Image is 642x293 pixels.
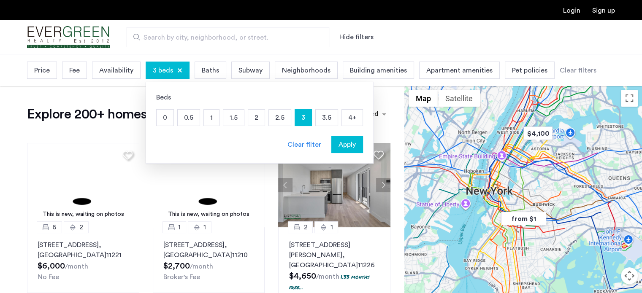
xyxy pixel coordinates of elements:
[248,110,265,126] p: 2
[331,136,363,153] button: button
[27,22,110,53] a: Cazamio Logo
[426,65,493,75] span: Apartment amenities
[563,7,580,14] a: Login
[178,110,200,126] p: 0.5
[202,65,219,75] span: Baths
[512,65,547,75] span: Pet policies
[34,65,50,75] span: Price
[560,65,596,75] div: Clear filters
[295,110,312,126] p: 3
[269,110,291,126] p: 2.5
[156,92,363,102] div: Beds
[99,65,133,75] span: Availability
[223,110,244,126] p: 1.5
[316,110,338,126] p: 3.5
[592,7,615,14] a: Registration
[204,110,219,126] p: 1
[144,32,306,43] span: Search by city, neighborhood, or street.
[339,32,374,42] button: Show or hide filters
[69,65,80,75] span: Fee
[339,140,356,150] span: Apply
[127,27,329,47] input: Apartment Search
[350,65,407,75] span: Building amenities
[27,22,110,53] img: logo
[282,65,330,75] span: Neighborhoods
[157,110,173,126] p: 0
[287,140,321,150] div: Clear filter
[342,110,363,126] p: 4+
[153,65,173,75] span: 3 beds
[238,65,263,75] span: Subway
